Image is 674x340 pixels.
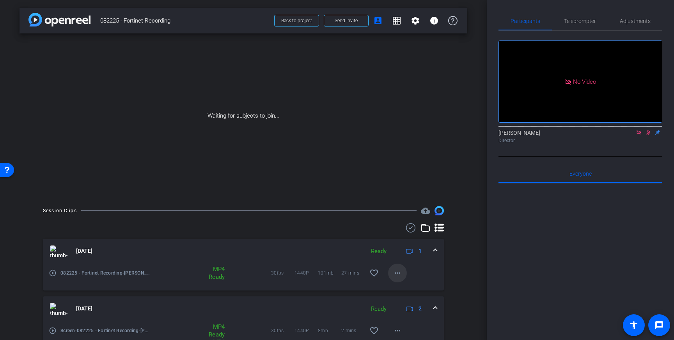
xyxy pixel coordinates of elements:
[421,206,430,215] span: Destinations for your clips
[498,129,662,144] div: [PERSON_NAME]
[411,16,420,25] mat-icon: settings
[564,18,596,24] span: Teleprompter
[49,327,57,335] mat-icon: play_circle_outline
[573,78,596,85] span: No Video
[192,265,229,281] div: MP4 Ready
[654,321,664,330] mat-icon: message
[369,268,379,278] mat-icon: favorite_border
[569,171,592,176] span: Everyone
[43,239,444,264] mat-expansion-panel-header: thumb-nail[DATE]Ready1
[50,303,67,315] img: thumb-nail
[294,327,318,335] span: 1440P
[60,269,150,277] span: 082225 - Fortinet Recording-[PERSON_NAME]-Chrome-2025-08-22-12-16-36-710-2
[49,269,57,277] mat-icon: play_circle_outline
[43,264,444,291] div: thumb-nail[DATE]Ready1
[28,13,90,26] img: app-logo
[620,18,651,24] span: Adjustments
[419,305,422,313] span: 2
[43,296,444,321] mat-expansion-panel-header: thumb-nail[DATE]Ready2
[20,33,467,198] div: Waiting for subjects to join...
[271,327,294,335] span: 30fps
[369,326,379,335] mat-icon: favorite_border
[341,269,365,277] span: 27 mins
[274,15,319,26] button: Back to project
[100,13,270,28] span: 082225 - Fortinet Recording
[76,247,92,255] span: [DATE]
[429,16,439,25] mat-icon: info
[419,247,422,255] span: 1
[367,305,390,314] div: Ready
[318,327,341,335] span: 8mb
[50,245,67,257] img: thumb-nail
[294,269,318,277] span: 1440P
[435,206,444,215] img: Session clips
[498,137,662,144] div: Director
[271,269,294,277] span: 30fps
[192,323,229,338] div: MP4 Ready
[393,326,402,335] mat-icon: more_horiz
[392,16,401,25] mat-icon: grid_on
[43,207,77,215] div: Session Clips
[367,247,390,256] div: Ready
[629,321,639,330] mat-icon: accessibility
[60,327,150,335] span: Screen-082225 - Fortinet Recording-[PERSON_NAME]-Chrome-2025-08-22-12-13-49-429-2
[324,15,369,26] button: Send invite
[76,305,92,313] span: [DATE]
[373,16,383,25] mat-icon: account_box
[511,18,540,24] span: Participants
[341,327,365,335] span: 2 mins
[281,18,312,23] span: Back to project
[393,268,402,278] mat-icon: more_horiz
[421,206,430,215] mat-icon: cloud_upload
[335,18,358,24] span: Send invite
[318,269,341,277] span: 101mb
